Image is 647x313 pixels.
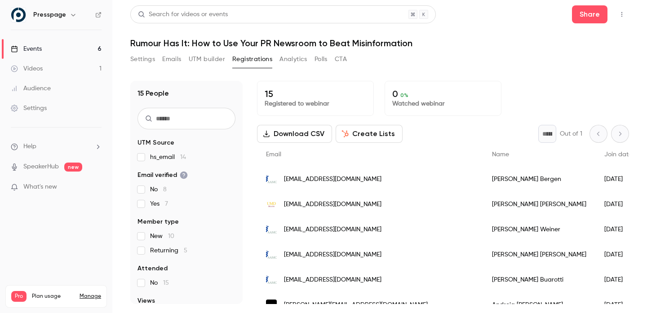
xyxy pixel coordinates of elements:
span: Yes [150,199,168,208]
span: Name [492,151,509,158]
div: [DATE] [595,167,641,192]
img: Presspage [11,8,26,22]
a: SpeakerHub [23,162,59,172]
h6: Presspage [33,10,66,19]
span: [EMAIL_ADDRESS][DOMAIN_NAME] [284,250,381,260]
p: 0 [392,88,494,99]
span: Help [23,142,36,151]
span: 7 [165,201,168,207]
div: [DATE] [595,217,641,242]
span: 15 [163,280,169,286]
span: Join date [604,151,632,158]
button: Emails [162,52,181,66]
button: UTM builder [189,52,225,66]
span: Member type [137,217,179,226]
span: 5 [184,247,187,254]
iframe: Noticeable Trigger [91,183,102,191]
p: 15 [265,88,366,99]
button: Download CSV [257,125,332,143]
span: New [150,232,174,241]
img: aamc.org [266,274,277,285]
button: Settings [130,52,155,66]
span: No [150,278,169,287]
span: Attended [137,264,168,273]
span: [EMAIL_ADDRESS][DOMAIN_NAME] [284,225,381,234]
p: Watched webinar [392,99,494,108]
span: Plan usage [32,293,74,300]
div: [DATE] [595,267,641,292]
span: 14 [180,154,186,160]
a: Manage [80,293,101,300]
span: 8 [163,186,167,193]
div: [PERSON_NAME] [PERSON_NAME] [483,242,595,267]
button: Registrations [232,52,272,66]
span: 10 [168,233,174,239]
div: [PERSON_NAME] [PERSON_NAME] [483,192,595,217]
span: hs_email [150,153,186,162]
div: [DATE] [595,192,641,217]
p: Registered to webinar [265,99,366,108]
span: new [64,163,82,172]
div: [PERSON_NAME] Buarotti [483,267,595,292]
span: [EMAIL_ADDRESS][DOMAIN_NAME] [284,275,381,285]
img: aamc.org [266,224,277,235]
div: [PERSON_NAME] Bergen [483,167,595,192]
div: Settings [11,104,47,113]
span: 0 % [400,92,408,98]
span: Views [137,296,155,305]
button: Analytics [279,52,307,66]
img: doc.isvouga.pt [266,300,277,310]
span: Email [266,151,281,158]
div: [PERSON_NAME] Weiner [483,217,595,242]
img: aamc.org [266,249,277,260]
span: [EMAIL_ADDRESS][DOMAIN_NAME] [284,200,381,209]
h1: Rumour Has It: How to Use Your PR Newsroom to Beat Misinformation [130,38,629,48]
span: Returning [150,246,187,255]
div: Audience [11,84,51,93]
h1: 15 People [137,88,169,99]
div: Videos [11,64,43,73]
span: [PERSON_NAME][EMAIL_ADDRESS][DOMAIN_NAME] [284,300,428,310]
div: Search for videos or events [138,10,228,19]
span: No [150,185,167,194]
span: Email verified [137,171,188,180]
button: Create Lists [336,125,403,143]
button: Polls [315,52,328,66]
p: Out of 1 [560,129,582,138]
li: help-dropdown-opener [11,142,102,151]
div: [DATE] [595,242,641,267]
span: UTM Source [137,138,174,147]
button: Share [572,5,607,23]
div: Events [11,44,42,53]
span: [EMAIL_ADDRESS][DOMAIN_NAME] [284,175,381,184]
img: aamc.org [266,174,277,185]
button: CTA [335,52,347,66]
span: Pro [11,291,27,302]
span: What's new [23,182,57,192]
img: umn.edu [266,199,277,210]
